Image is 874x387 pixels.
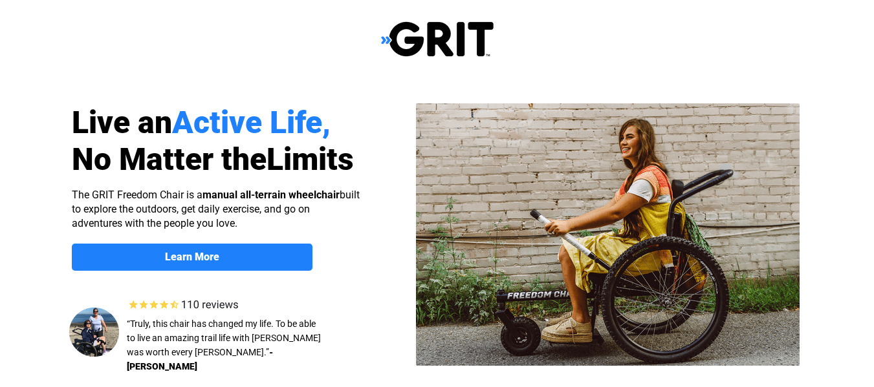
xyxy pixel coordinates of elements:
[172,104,331,141] span: Active Life,
[127,319,321,357] span: “Truly, this chair has changed my life. To be able to live an amazing trail life with [PERSON_NAM...
[72,141,267,178] span: No Matter the
[202,189,340,201] strong: manual all-terrain wheelchair
[72,244,312,271] a: Learn More
[72,104,172,141] span: Live an
[165,251,219,263] strong: Learn More
[72,189,360,229] span: The GRIT Freedom Chair is a built to explore the outdoors, get daily exercise, and go on adventur...
[267,141,354,178] span: Limits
